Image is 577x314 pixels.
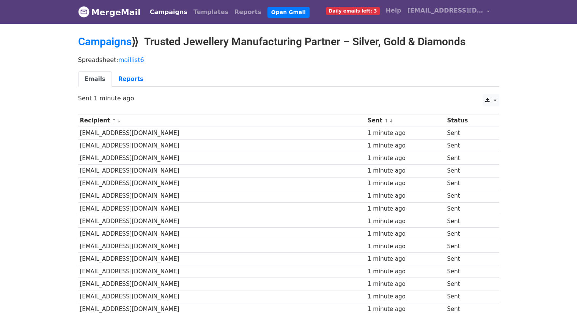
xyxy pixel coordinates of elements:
[78,4,141,20] a: MergeMail
[445,253,492,265] td: Sent
[368,179,443,188] div: 1 minute ago
[78,215,366,227] td: [EMAIL_ADDRESS][DOMAIN_NAME]
[368,154,443,163] div: 1 minute ago
[368,292,443,301] div: 1 minute ago
[368,280,443,289] div: 1 minute ago
[78,290,366,303] td: [EMAIL_ADDRESS][DOMAIN_NAME]
[78,227,366,240] td: [EMAIL_ADDRESS][DOMAIN_NAME]
[78,35,132,48] a: Campaigns
[117,118,121,124] a: ↓
[368,167,443,175] div: 1 minute ago
[368,192,443,200] div: 1 minute ago
[368,217,443,226] div: 1 minute ago
[78,152,366,165] td: [EMAIL_ADDRESS][DOMAIN_NAME]
[78,278,366,290] td: [EMAIL_ADDRESS][DOMAIN_NAME]
[78,35,499,48] h2: ⟫ Trusted Jewellery Manufacturing Partner – Silver, Gold & Diamonds
[368,305,443,314] div: 1 minute ago
[404,3,493,21] a: [EMAIL_ADDRESS][DOMAIN_NAME]
[445,215,492,227] td: Sent
[368,129,443,138] div: 1 minute ago
[78,71,112,87] a: Emails
[78,94,499,102] p: Sent 1 minute ago
[78,202,366,215] td: [EMAIL_ADDRESS][DOMAIN_NAME]
[445,202,492,215] td: Sent
[445,114,492,127] th: Status
[368,255,443,263] div: 1 minute ago
[368,267,443,276] div: 1 minute ago
[445,127,492,140] td: Sent
[78,165,366,177] td: [EMAIL_ADDRESS][DOMAIN_NAME]
[445,140,492,152] td: Sent
[112,118,116,124] a: ↑
[323,3,383,18] a: Daily emails left: 3
[445,165,492,177] td: Sent
[445,265,492,278] td: Sent
[445,290,492,303] td: Sent
[231,5,264,20] a: Reports
[368,205,443,213] div: 1 minute ago
[383,3,404,18] a: Help
[445,152,492,165] td: Sent
[445,227,492,240] td: Sent
[368,141,443,150] div: 1 minute ago
[78,253,366,265] td: [EMAIL_ADDRESS][DOMAIN_NAME]
[389,118,393,124] a: ↓
[445,177,492,190] td: Sent
[78,6,90,17] img: MergeMail logo
[445,190,492,202] td: Sent
[147,5,190,20] a: Campaigns
[326,7,380,15] span: Daily emails left: 3
[368,230,443,238] div: 1 minute ago
[78,56,499,64] p: Spreadsheet:
[78,127,366,140] td: [EMAIL_ADDRESS][DOMAIN_NAME]
[368,242,443,251] div: 1 minute ago
[78,240,366,253] td: [EMAIL_ADDRESS][DOMAIN_NAME]
[445,240,492,253] td: Sent
[384,118,388,124] a: ↑
[445,278,492,290] td: Sent
[267,7,310,18] a: Open Gmail
[78,265,366,278] td: [EMAIL_ADDRESS][DOMAIN_NAME]
[112,71,150,87] a: Reports
[78,190,366,202] td: [EMAIL_ADDRESS][DOMAIN_NAME]
[78,177,366,190] td: [EMAIL_ADDRESS][DOMAIN_NAME]
[78,114,366,127] th: Recipient
[366,114,445,127] th: Sent
[118,56,144,63] a: maillist6
[407,6,483,15] span: [EMAIL_ADDRESS][DOMAIN_NAME]
[78,140,366,152] td: [EMAIL_ADDRESS][DOMAIN_NAME]
[190,5,231,20] a: Templates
